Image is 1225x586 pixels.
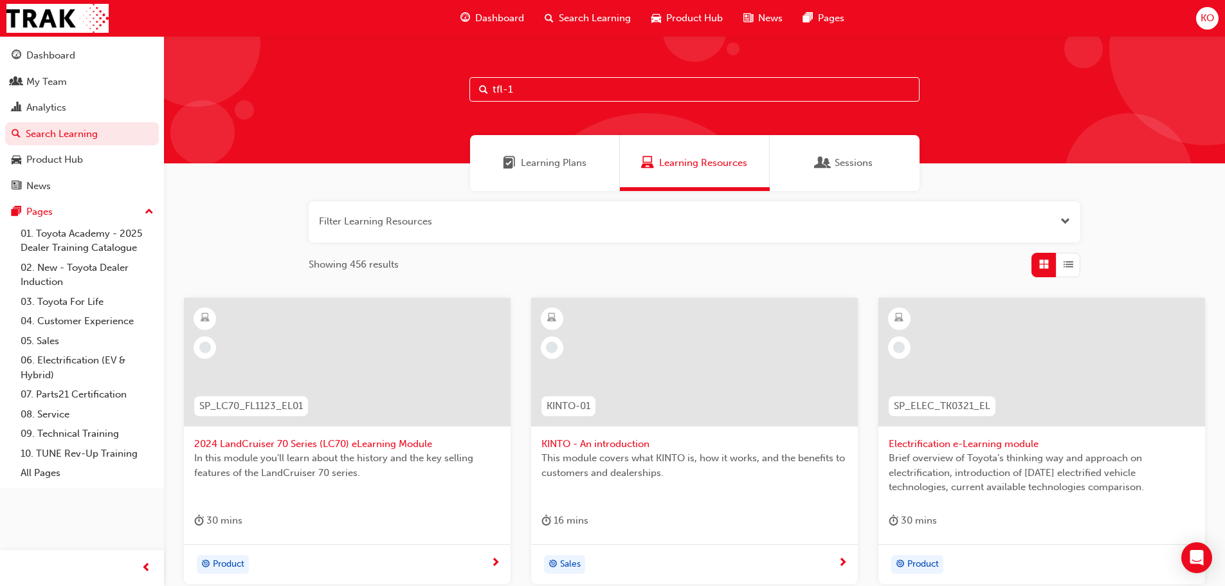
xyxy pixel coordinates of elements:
[450,5,534,32] a: guage-iconDashboard
[531,298,858,585] a: KINTO-01KINTO - An introductionThis module covers what KINTO is, how it works, and the benefits t...
[6,4,109,33] img: Trak
[659,156,747,170] span: Learning Resources
[15,258,159,292] a: 02. New - Toyota Dealer Induction
[15,424,159,444] a: 09. Technical Training
[145,204,154,221] span: up-icon
[15,311,159,331] a: 04. Customer Experience
[141,560,151,576] span: prev-icon
[15,292,159,312] a: 03. Toyota For Life
[5,148,159,172] a: Product Hub
[1201,11,1214,26] span: KO
[15,224,159,258] a: 01. Toyota Academy - 2025 Dealer Training Catalogue
[26,48,75,63] div: Dashboard
[1060,214,1070,229] button: Open the filter
[26,152,83,167] div: Product Hub
[491,558,500,569] span: next-icon
[545,10,554,26] span: search-icon
[758,11,783,26] span: News
[5,41,159,200] button: DashboardMy TeamAnalyticsSearch LearningProduct HubNews
[838,558,848,569] span: next-icon
[803,10,813,26] span: pages-icon
[15,351,159,385] a: 06. Electrification (EV & Hybrid)
[541,451,848,480] span: This module covers what KINTO is, how it works, and the benefits to customers and dealerships.
[835,156,873,170] span: Sessions
[770,135,920,191] a: SessionsSessions
[184,298,511,585] a: SP_LC70_FL1123_EL012024 LandCruiser 70 Series (LC70) eLearning ModuleIn this module you'll learn ...
[559,11,631,26] span: Search Learning
[1039,257,1049,272] span: Grid
[194,451,500,480] span: In this module you'll learn about the history and the key selling features of the LandCruiser 70 ...
[469,77,920,102] input: Search...
[547,399,590,414] span: KINTO-01
[641,156,654,170] span: Learning Resources
[470,135,620,191] a: Learning PlansLearning Plans
[5,122,159,146] a: Search Learning
[521,156,586,170] span: Learning Plans
[893,342,905,353] span: learningRecordVerb_NONE-icon
[26,205,53,219] div: Pages
[560,557,581,572] span: Sales
[889,513,898,529] span: duration-icon
[889,437,1195,452] span: Electrification e-Learning module
[793,5,855,32] a: pages-iconPages
[894,399,990,414] span: SP_ELEC_TK0321_EL
[651,10,661,26] span: car-icon
[620,135,770,191] a: Learning ResourcesLearning Resources
[889,513,937,529] div: 30 mins
[15,463,159,483] a: All Pages
[475,11,524,26] span: Dashboard
[541,513,588,529] div: 16 mins
[15,444,159,464] a: 10. TUNE Rev-Up Training
[5,174,159,198] a: News
[743,10,753,26] span: news-icon
[12,206,21,218] span: pages-icon
[15,331,159,351] a: 05. Sales
[15,405,159,425] a: 08. Service
[26,75,67,89] div: My Team
[12,129,21,140] span: search-icon
[549,556,558,573] span: target-icon
[199,399,303,414] span: SP_LC70_FL1123_EL01
[201,556,210,573] span: target-icon
[479,82,488,97] span: Search
[547,310,556,327] span: learningResourceType_ELEARNING-icon
[12,181,21,192] span: news-icon
[12,154,21,166] span: car-icon
[641,5,733,32] a: car-iconProduct Hub
[1181,542,1212,573] div: Open Intercom Messenger
[894,310,903,327] span: learningResourceType_ELEARNING-icon
[5,200,159,224] button: Pages
[896,556,905,573] span: target-icon
[460,10,470,26] span: guage-icon
[1196,7,1219,30] button: KO
[666,11,723,26] span: Product Hub
[541,437,848,452] span: KINTO - An introduction
[907,557,939,572] span: Product
[12,102,21,114] span: chart-icon
[194,513,242,529] div: 30 mins
[1064,257,1073,272] span: List
[194,437,500,452] span: 2024 LandCruiser 70 Series (LC70) eLearning Module
[818,11,844,26] span: Pages
[534,5,641,32] a: search-iconSearch Learning
[15,385,159,405] a: 07. Parts21 Certification
[12,50,21,62] span: guage-icon
[12,77,21,88] span: people-icon
[503,156,516,170] span: Learning Plans
[733,5,793,32] a: news-iconNews
[194,513,204,529] span: duration-icon
[309,257,399,272] span: Showing 456 results
[878,298,1205,585] a: SP_ELEC_TK0321_ELElectrification e-Learning moduleBrief overview of Toyota’s thinking way and app...
[889,451,1195,495] span: Brief overview of Toyota’s thinking way and approach on electrification, introduction of [DATE] e...
[817,156,830,170] span: Sessions
[26,100,66,115] div: Analytics
[201,310,210,327] span: learningResourceType_ELEARNING-icon
[546,342,558,353] span: learningRecordVerb_NONE-icon
[541,513,551,529] span: duration-icon
[5,44,159,68] a: Dashboard
[199,342,211,353] span: learningRecordVerb_NONE-icon
[5,96,159,120] a: Analytics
